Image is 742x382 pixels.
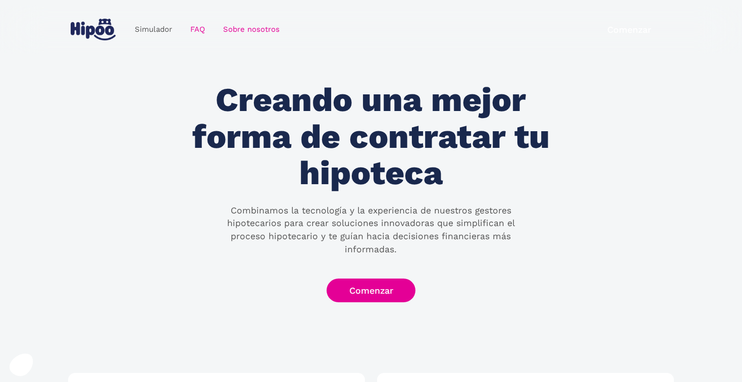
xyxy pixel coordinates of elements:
a: Comenzar [327,279,416,302]
a: home [68,15,118,44]
a: Simulador [126,20,181,39]
a: FAQ [181,20,214,39]
h1: Creando una mejor forma de contratar tu hipoteca [180,82,562,192]
p: Combinamos la tecnología y la experiencia de nuestros gestores hipotecarios para crear soluciones... [209,204,533,256]
a: Comenzar [585,18,674,41]
a: Sobre nosotros [214,20,289,39]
